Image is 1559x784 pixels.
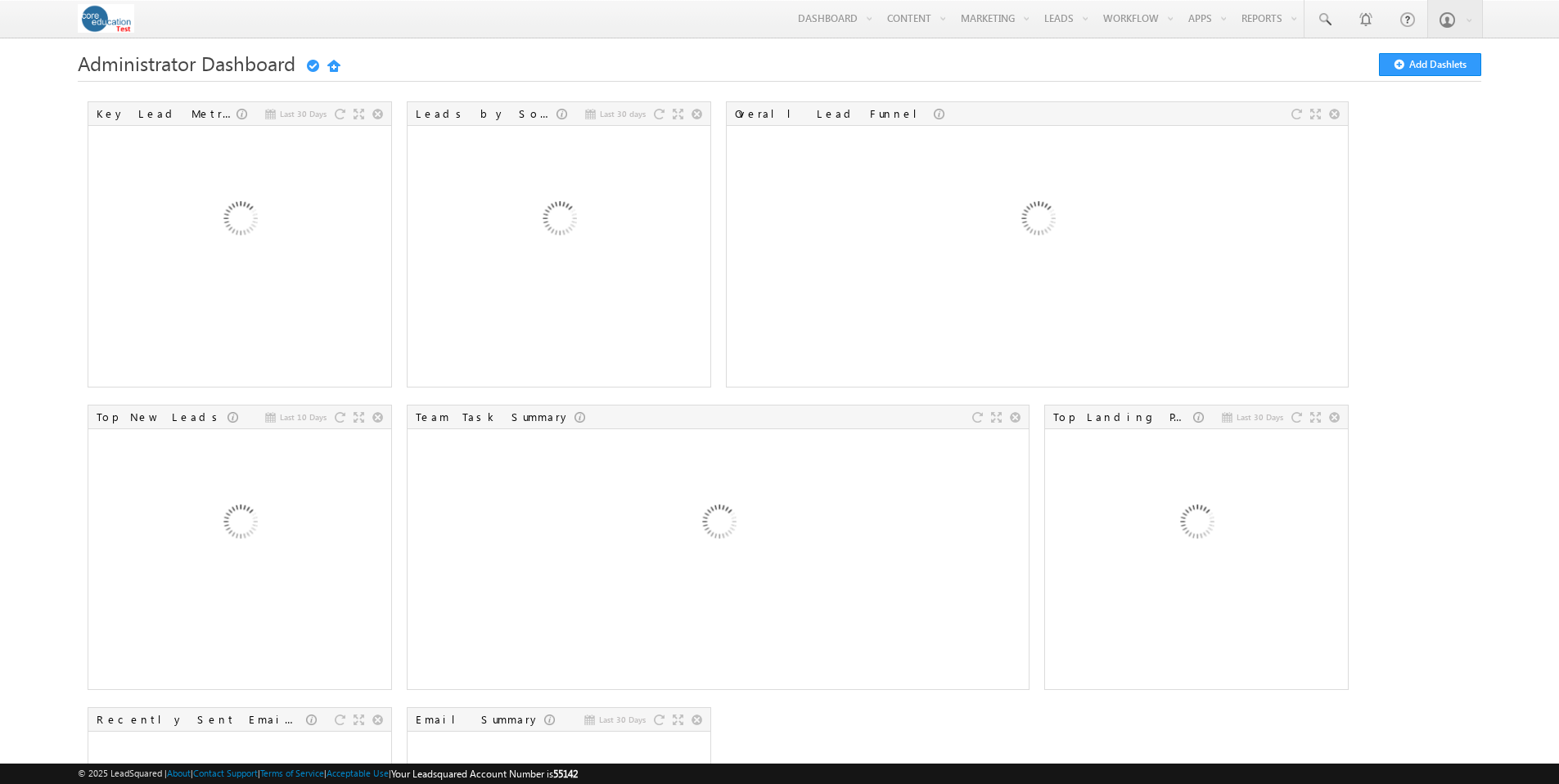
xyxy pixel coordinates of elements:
[97,106,237,121] div: Key Lead Metrics
[78,766,578,782] span: © 2025 LeadSquared | | | | |
[949,133,1125,309] img: Loading...
[599,712,646,727] span: Last 30 Days
[391,768,578,780] span: Your Leadsquared Account Number is
[1053,410,1193,424] div: Top Landing Pages
[735,106,934,121] div: Overall Lead Funnel
[416,106,556,121] div: Leads by Sources
[78,4,134,33] img: Custom Logo
[327,768,389,778] a: Acceptable Use
[416,712,544,727] div: Email Summary
[97,712,306,727] div: Recently Sent Email Campaigns
[280,106,327,121] span: Last 30 Days
[1237,410,1283,424] span: Last 30 Days
[471,133,647,309] img: Loading...
[630,437,806,612] img: Loading...
[416,410,574,424] div: Team Task Summary
[97,410,228,424] div: Top New Leads
[1108,437,1284,612] img: Loading...
[1379,53,1481,76] button: Add Dashlets
[193,768,258,778] a: Contact Support
[78,50,295,76] span: Administrator Dashboard
[553,768,578,780] span: 55142
[167,768,191,778] a: About
[600,106,646,121] span: Last 30 days
[260,768,324,778] a: Terms of Service
[280,410,327,424] span: Last 10 Days
[151,437,327,612] img: Loading...
[151,133,327,309] img: Loading...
